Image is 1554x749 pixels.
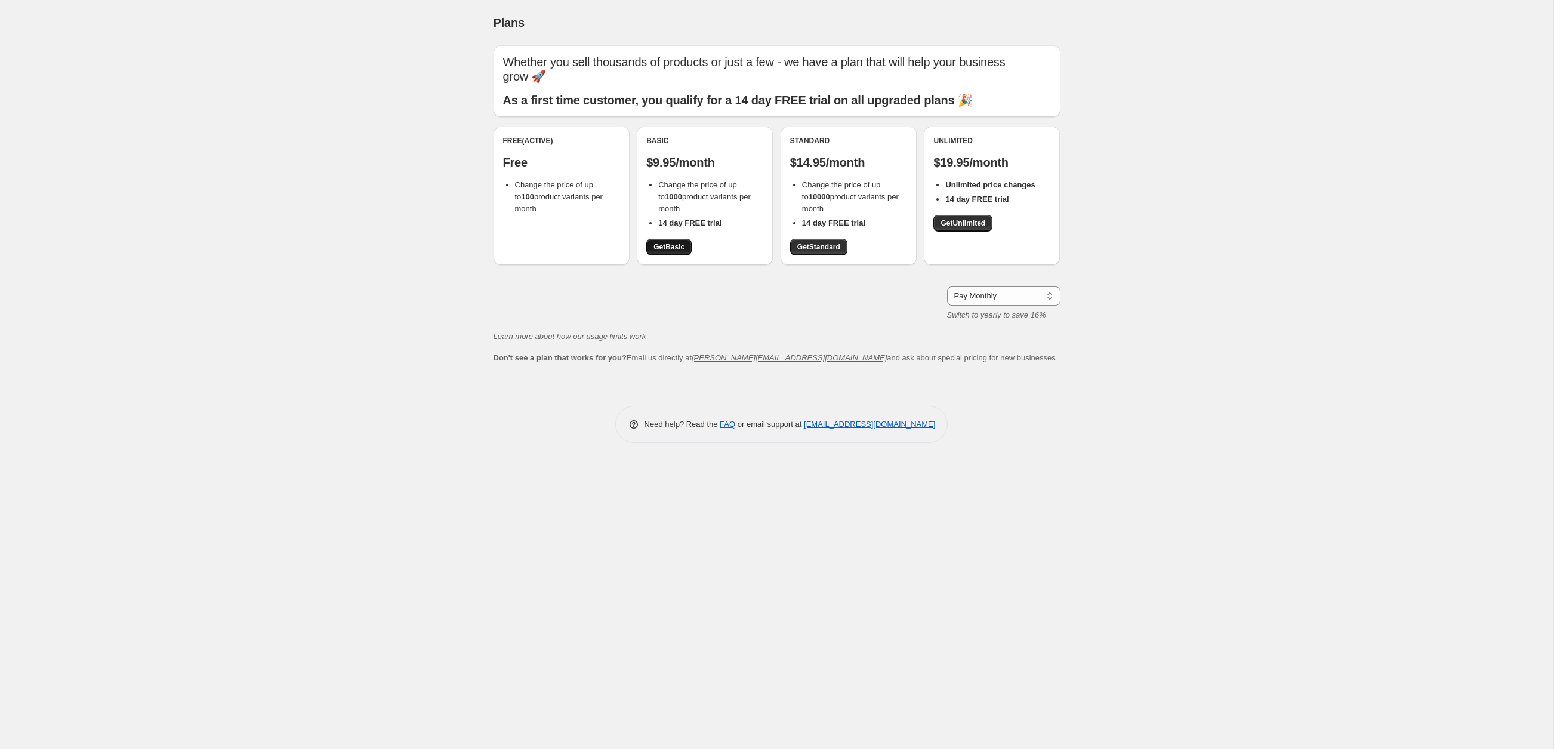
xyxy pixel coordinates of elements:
span: Change the price of up to product variants per month [658,180,751,213]
span: Get Standard [797,242,840,252]
div: Basic [646,136,763,146]
a: [PERSON_NAME][EMAIL_ADDRESS][DOMAIN_NAME] [692,353,887,362]
b: Unlimited price changes [945,180,1035,189]
p: $9.95/month [646,155,763,169]
p: $14.95/month [790,155,907,169]
a: GetUnlimited [933,215,992,232]
span: or email support at [735,420,804,429]
b: 10000 [809,192,830,201]
div: Standard [790,136,907,146]
span: Need help? Read the [645,420,720,429]
b: Don't see a plan that works for you? [494,353,627,362]
b: 1000 [665,192,682,201]
a: [EMAIL_ADDRESS][DOMAIN_NAME] [804,420,935,429]
a: GetStandard [790,239,847,255]
span: Get Basic [653,242,684,252]
a: Learn more about how our usage limits work [494,332,646,341]
div: Free (Active) [503,136,620,146]
span: Get Unlimited [941,218,985,228]
b: 14 day FREE trial [658,218,721,227]
span: Plans [494,16,525,29]
p: Free [503,155,620,169]
span: Email us directly at and ask about special pricing for new businesses [494,353,1056,362]
b: 14 day FREE trial [802,218,865,227]
span: Change the price of up to product variants per month [515,180,603,213]
b: As a first time customer, you qualify for a 14 day FREE trial on all upgraded plans 🎉 [503,94,973,107]
div: Unlimited [933,136,1050,146]
i: Switch to yearly to save 16% [947,310,1046,319]
p: Whether you sell thousands of products or just a few - we have a plan that will help your busines... [503,55,1051,84]
a: GetBasic [646,239,692,255]
span: Change the price of up to product variants per month [802,180,899,213]
p: $19.95/month [933,155,1050,169]
a: FAQ [720,420,735,429]
b: 14 day FREE trial [945,195,1009,204]
b: 100 [521,192,534,201]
